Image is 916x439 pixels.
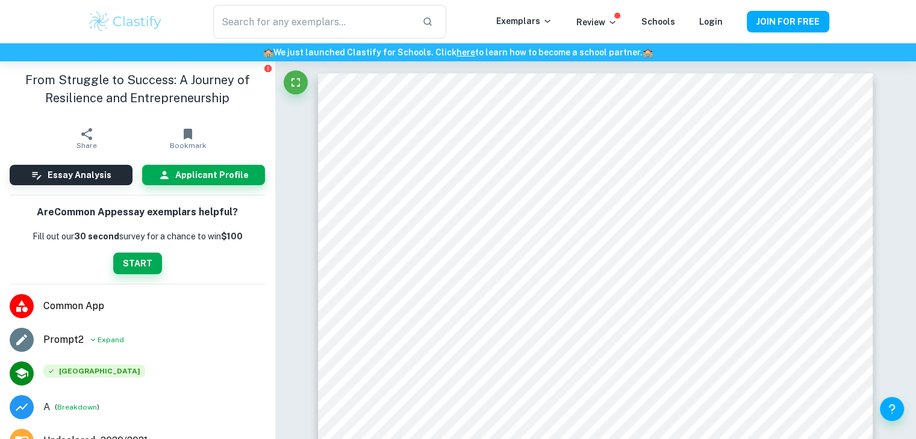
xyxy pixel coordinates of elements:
b: 30 second [74,232,119,241]
span: 🏫 [643,48,653,57]
span: Bookmark [170,141,207,150]
button: Breakdown [57,402,97,413]
button: Share [36,121,137,155]
a: Schools [641,17,675,26]
h6: We just launched Clastify for Schools. Click to learn how to become a school partner. [2,46,914,59]
span: Share [76,141,97,150]
button: JOIN FOR FREE [747,11,829,32]
button: Fullscreen [284,70,308,94]
img: Clastify logo [87,10,164,34]
button: Applicant Profile [142,165,265,185]
a: Login [699,17,723,26]
span: Expand [98,334,124,345]
h6: Applicant Profile [175,168,249,182]
span: ( ) [55,401,99,413]
span: Common App [43,299,265,313]
h6: Essay Analysis [48,168,111,182]
button: START [113,253,162,274]
span: 🏫 [263,48,273,57]
button: Expand [89,333,124,347]
button: Bookmark [137,121,238,155]
p: Review [576,16,617,29]
button: Report issue [263,64,272,73]
span: Prompt 2 [43,333,84,347]
h6: Are Common App essay exemplars helpful? [37,205,238,220]
button: Help and Feedback [880,397,904,421]
p: Fill out our survey for a chance to win [33,230,243,243]
div: Accepted: Stanford University [43,364,145,382]
p: Exemplars [496,14,552,28]
input: Search for any exemplars... [213,5,412,38]
strong: $100 [221,232,243,241]
a: Prompt2 [43,333,84,347]
p: Grade [43,400,50,414]
a: here [456,48,475,57]
span: [GEOGRAPHIC_DATA] [43,364,145,378]
h1: From Struggle to Success: A Journey of Resilience and Entrepreneurship [10,71,265,107]
button: Essay Analysis [10,165,132,185]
